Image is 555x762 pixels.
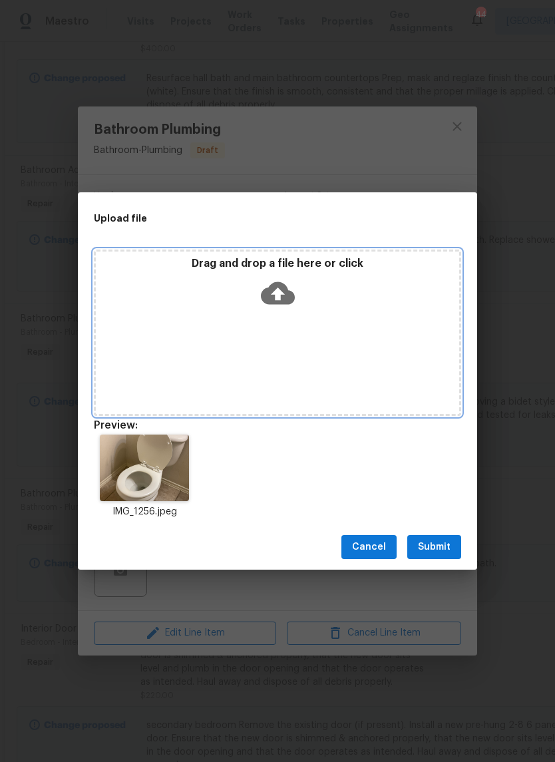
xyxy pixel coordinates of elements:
button: Cancel [341,535,397,560]
p: IMG_1256.jpeg [94,505,195,519]
h2: Upload file [94,211,401,226]
img: 9k= [100,435,188,501]
p: Drag and drop a file here or click [96,257,459,271]
span: Submit [418,539,451,556]
button: Submit [407,535,461,560]
span: Cancel [352,539,386,556]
